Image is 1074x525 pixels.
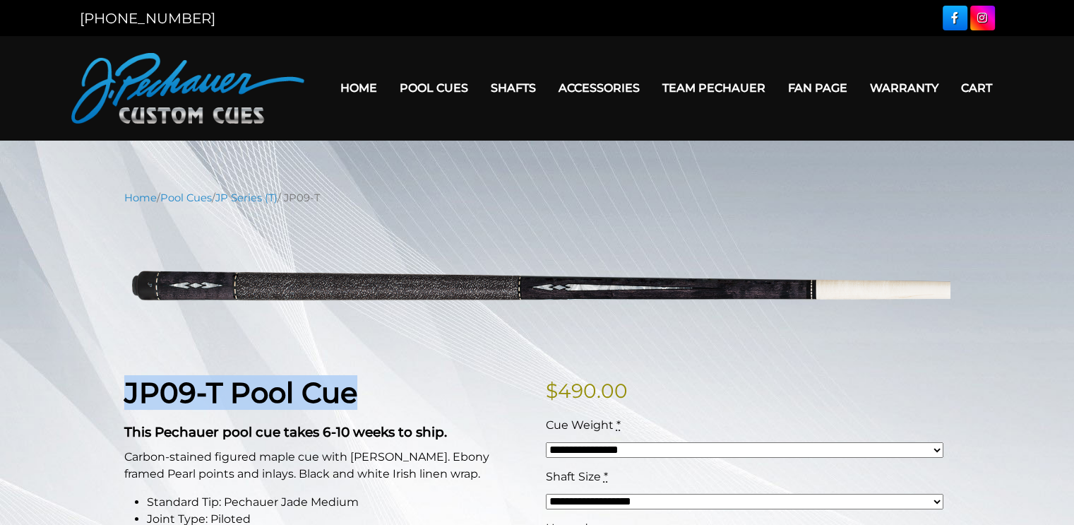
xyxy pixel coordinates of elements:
img: Pechauer Custom Cues [71,53,304,124]
a: Shafts [479,70,547,106]
span: $ [546,379,558,403]
strong: This Pechauer pool cue takes 6-10 weeks to ship. [124,424,447,440]
li: Standard Tip: Pechauer Jade Medium [147,494,529,511]
bdi: 490.00 [546,379,628,403]
span: Cue Weight [546,418,614,432]
a: Home [329,70,388,106]
a: Pool Cues [388,70,479,106]
a: Accessories [547,70,651,106]
a: Home [124,191,157,204]
strong: JP09-T Pool Cue [124,375,357,410]
a: [PHONE_NUMBER] [80,10,215,27]
a: Team Pechauer [651,70,777,106]
abbr: required [604,470,608,483]
img: jp09-T.png [124,216,950,354]
p: Carbon-stained figured maple cue with [PERSON_NAME]. Ebony framed Pearl points and inlays. Black ... [124,449,529,483]
abbr: required [616,418,621,432]
nav: Breadcrumb [124,190,950,206]
a: Warranty [859,70,950,106]
span: Shaft Size [546,470,601,483]
a: JP Series (T) [215,191,278,204]
a: Fan Page [777,70,859,106]
a: Pool Cues [160,191,212,204]
a: Cart [950,70,1003,106]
